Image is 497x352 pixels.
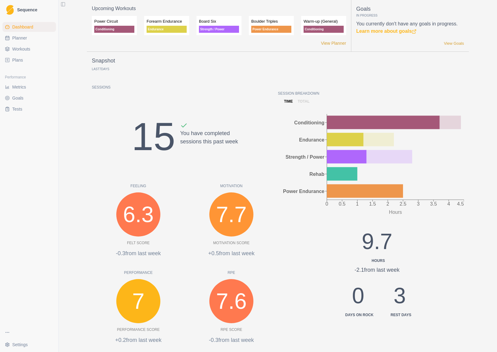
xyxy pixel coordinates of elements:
[123,198,154,231] span: 6.3
[92,183,185,189] p: Feeling
[338,258,419,263] div: Hours
[117,327,159,332] p: Performance Score
[12,35,27,41] span: Planner
[356,201,359,206] tspan: 1
[251,18,291,25] p: Boulder Triples
[92,85,278,90] p: Sessions
[2,44,56,54] a: Workouts
[185,249,278,258] p: +0.5 from last week
[417,201,420,206] tspan: 3
[185,270,278,275] p: RPE
[309,171,324,176] tspan: Rehab
[221,327,242,332] p: RPE Score
[2,340,56,350] button: Settings
[92,57,115,65] p: Snapshot
[6,5,14,15] img: Logo
[213,240,250,246] p: Motivation Score
[430,201,437,206] tspan: 3.5
[284,99,293,104] p: time
[12,106,22,112] span: Tests
[2,72,56,82] div: Performance
[286,154,324,159] tspan: Strength / Power
[345,312,373,318] div: Days on Rock
[2,22,56,32] a: Dashboard
[278,91,464,96] p: Session Breakdown
[298,99,310,104] p: total
[92,249,185,258] p: -0.3 from last week
[294,120,324,125] tspan: Conditioning
[304,18,344,25] p: Warm-up (General)
[216,285,247,318] span: 7.6
[321,40,346,47] a: View Planner
[400,201,406,206] tspan: 2.5
[180,122,238,166] div: You have completed sessions this past week
[356,5,464,13] p: Goals
[199,18,239,25] p: Board Six
[92,270,185,275] p: Performance
[356,28,417,34] a: Learn more about goals
[12,24,33,30] span: Dashboard
[185,336,278,344] p: -0.3 from last week
[283,188,324,194] tspan: Power Endurance
[2,82,56,92] a: Metrics
[444,40,464,47] a: View Goals
[369,201,376,206] tspan: 1.5
[326,201,328,206] tspan: 0
[457,201,464,206] tspan: 4.5
[390,312,411,318] div: Rest days
[356,13,464,18] p: In Progress
[216,198,247,231] span: 7.7
[335,225,419,263] div: 9.7
[447,201,450,206] tspan: 4
[339,201,346,206] tspan: 0.5
[92,336,185,344] p: +0.2 from last week
[2,33,56,43] a: Planner
[185,183,278,189] p: Motivation
[2,104,56,114] a: Tests
[12,95,24,101] span: Goals
[387,201,389,206] tspan: 2
[335,266,419,274] div: -2.1 from last week
[2,55,56,65] a: Plans
[356,20,464,35] p: You currently don't have any goals in progress.
[251,26,291,33] p: Power Endurance
[343,279,373,318] div: 0
[199,26,239,33] p: Strength / Power
[2,93,56,103] a: Goals
[12,84,26,90] span: Metrics
[94,26,134,33] p: Conditioning
[147,18,187,25] p: Forearm Endurance
[389,210,402,215] tspan: Hours
[132,285,144,318] span: 7
[92,5,346,12] p: Upcoming Workouts
[127,240,150,246] p: Felt Score
[94,18,134,25] p: Power Circuit
[132,107,175,166] div: 15
[299,137,324,142] tspan: Endurance
[92,67,109,71] p: Last Days
[2,2,56,17] a: LogoSequence
[12,57,23,63] span: Plans
[17,8,37,12] span: Sequence
[147,26,187,33] p: Endurance
[12,46,30,52] span: Workouts
[304,26,344,33] p: Conditioning
[388,279,411,318] div: 3
[99,67,101,71] span: 7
